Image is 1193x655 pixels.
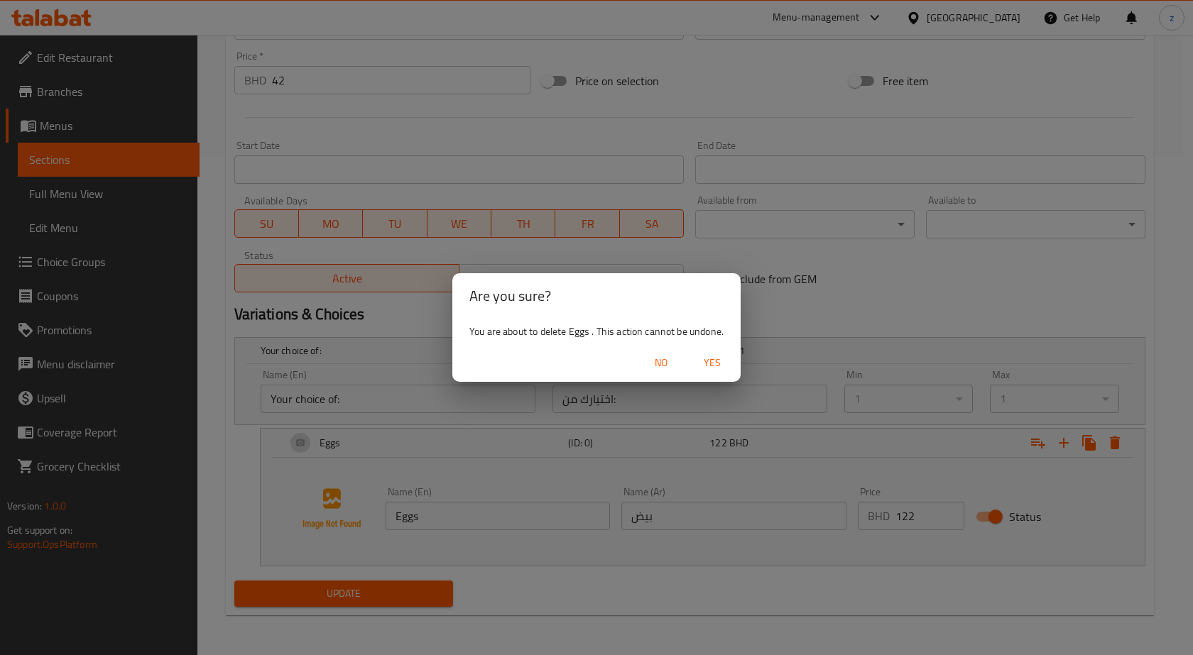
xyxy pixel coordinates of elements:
[690,350,735,376] button: Yes
[452,319,741,344] div: You are about to delete Eggs . This action cannot be undone.
[469,285,724,307] h2: Are you sure?
[695,354,729,372] span: Yes
[638,350,684,376] button: No
[644,354,678,372] span: No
